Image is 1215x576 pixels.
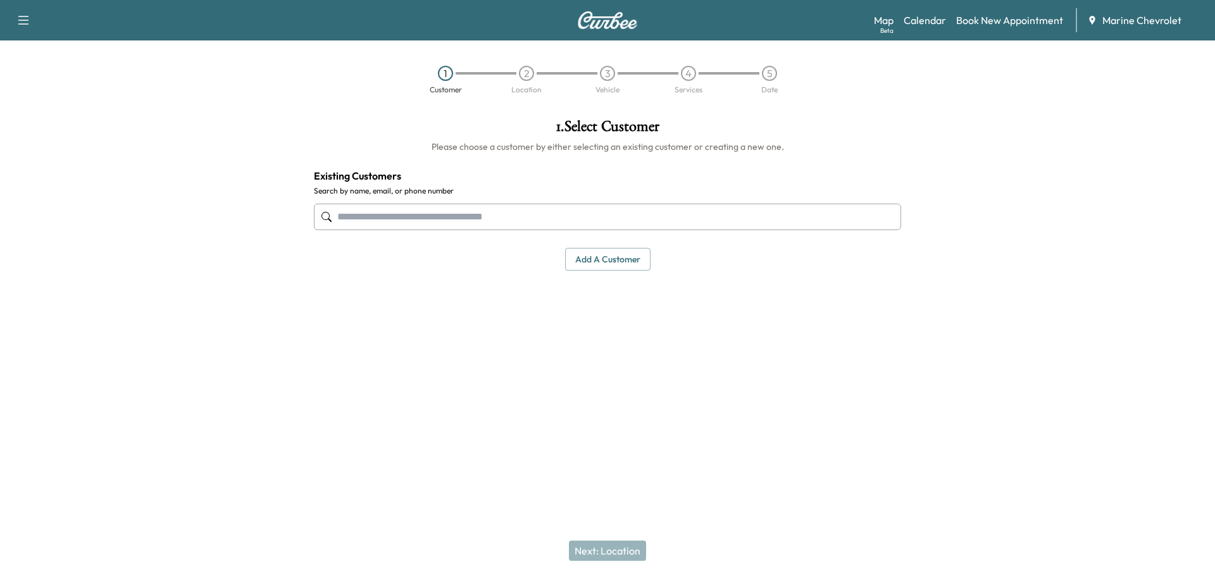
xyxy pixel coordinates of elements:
div: Date [761,86,778,94]
a: MapBeta [874,13,894,28]
a: Calendar [904,13,946,28]
img: Curbee Logo [577,11,638,29]
div: Services [675,86,702,94]
a: Book New Appointment [956,13,1063,28]
div: 3 [600,66,615,81]
span: Marine Chevrolet [1102,13,1181,28]
div: Vehicle [595,86,620,94]
label: Search by name, email, or phone number [314,186,901,196]
h4: Existing Customers [314,168,901,183]
div: Location [511,86,542,94]
div: Beta [880,26,894,35]
div: 4 [681,66,696,81]
button: Add a customer [565,248,651,271]
div: 1 [438,66,453,81]
h1: 1 . Select Customer [314,119,901,140]
div: Customer [430,86,462,94]
div: 2 [519,66,534,81]
div: 5 [762,66,777,81]
h6: Please choose a customer by either selecting an existing customer or creating a new one. [314,140,901,153]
